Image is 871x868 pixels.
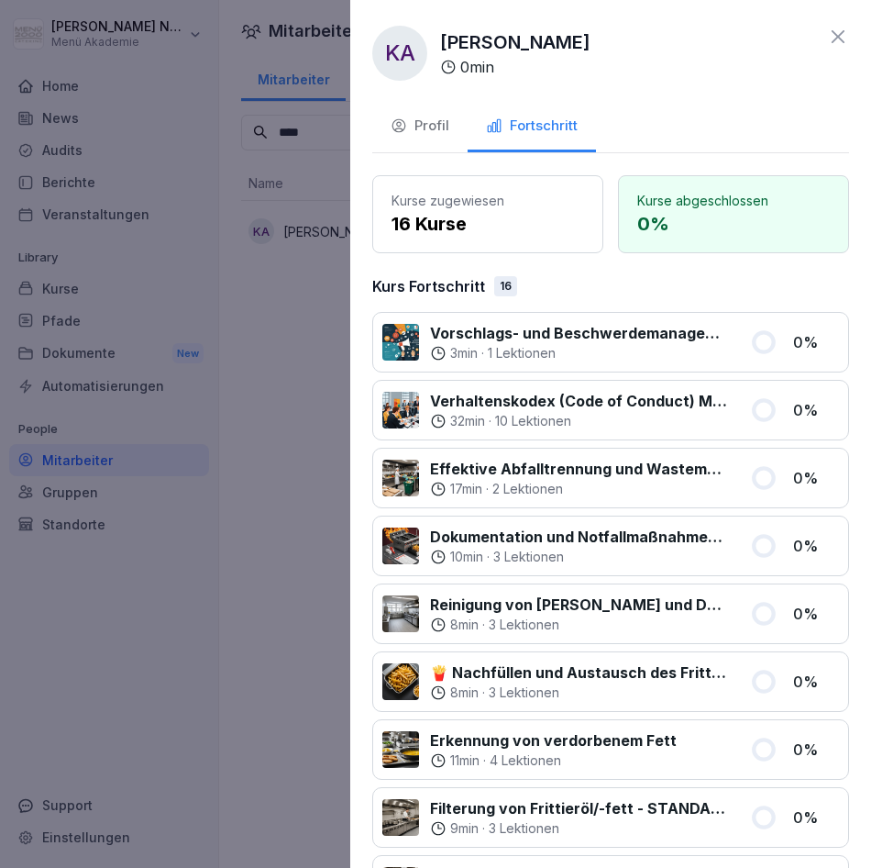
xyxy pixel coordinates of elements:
p: 9 min [450,819,479,838]
p: 0 % [793,467,839,489]
p: 0 min [460,56,494,78]
p: Kurse abgeschlossen [637,191,830,210]
p: 8 min [450,616,479,634]
p: [PERSON_NAME] [440,28,590,56]
p: Vorschlags- und Beschwerdemanagement bei Menü 2000 [430,322,728,344]
div: · [430,412,728,430]
div: · [430,480,728,498]
p: Dokumentation und Notfallmaßnahmen bei Fritteusen [430,526,728,548]
p: 3 Lektionen [493,548,564,566]
p: 0 % [793,739,839,761]
p: Kurs Fortschritt [372,275,485,297]
p: Effektive Abfalltrennung und Wastemanagement im Catering [430,458,728,480]
div: · [430,548,728,566]
button: Profil [372,103,468,152]
p: 32 min [450,412,485,430]
button: Fortschritt [468,103,596,152]
div: · [430,751,677,770]
p: Filterung von Frittieröl/-fett - STANDARD ohne Vito [430,797,728,819]
p: 🍟 Nachfüllen und Austausch des Frittieröl/-fettes [430,662,728,684]
p: 4 Lektionen [490,751,561,770]
p: 10 min [450,548,483,566]
div: · [430,684,728,702]
div: · [430,819,728,838]
p: 16 Kurse [391,210,584,238]
p: 1 Lektionen [488,344,556,362]
p: 0 % [793,807,839,829]
p: 0 % [793,399,839,421]
p: 3 min [450,344,478,362]
p: 8 min [450,684,479,702]
p: 0 % [793,331,839,353]
div: · [430,344,728,362]
p: 0 % [637,210,830,238]
p: 10 Lektionen [495,412,571,430]
p: 3 Lektionen [489,819,559,838]
p: 2 Lektionen [492,480,563,498]
div: · [430,616,728,634]
div: Profil [391,116,449,137]
p: Verhaltenskodex (Code of Conduct) Menü 2000 [430,390,728,412]
p: 17 min [450,480,482,498]
p: Kurse zugewiesen [391,191,584,210]
p: 3 Lektionen [489,684,559,702]
p: 0 % [793,603,839,625]
p: 3 Lektionen [489,616,559,634]
p: 0 % [793,671,839,693]
p: 11 min [450,751,480,770]
div: Fortschritt [486,116,578,137]
div: 16 [494,276,517,296]
p: Erkennung von verdorbenem Fett [430,729,677,751]
p: 0 % [793,535,839,557]
p: Reinigung von [PERSON_NAME] und Dunstabzugshauben [430,594,728,616]
div: KA [372,26,427,81]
